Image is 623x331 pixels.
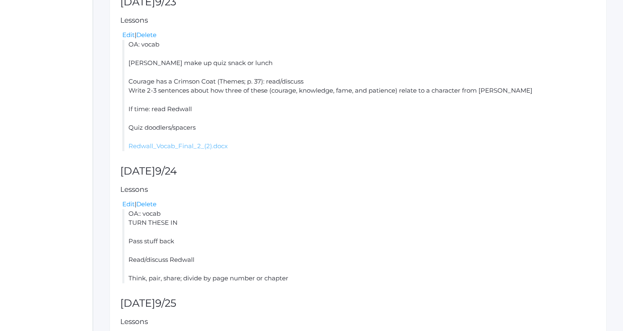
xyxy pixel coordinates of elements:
[120,165,596,177] h2: [DATE]
[122,200,135,208] a: Edit
[136,200,156,208] a: Delete
[122,30,596,40] div: |
[122,31,135,39] a: Edit
[120,186,596,193] h5: Lessons
[120,16,596,24] h5: Lessons
[128,142,228,150] a: Redwall_Vocab_Final_2_(2).docx
[120,298,596,309] h2: [DATE]
[122,200,596,209] div: |
[155,297,176,309] span: 9/25
[136,31,156,39] a: Delete
[120,318,596,326] h5: Lessons
[155,165,177,177] span: 9/24
[122,40,596,151] li: OA: vocab [PERSON_NAME] make up quiz snack or lunch Courage has a Crimson Coat (Themes; p. 37): r...
[122,209,596,283] li: OA:: vocab TURN THESE IN Pass stuff back Read/discuss Redwall Think, pair, share; divide by page ...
